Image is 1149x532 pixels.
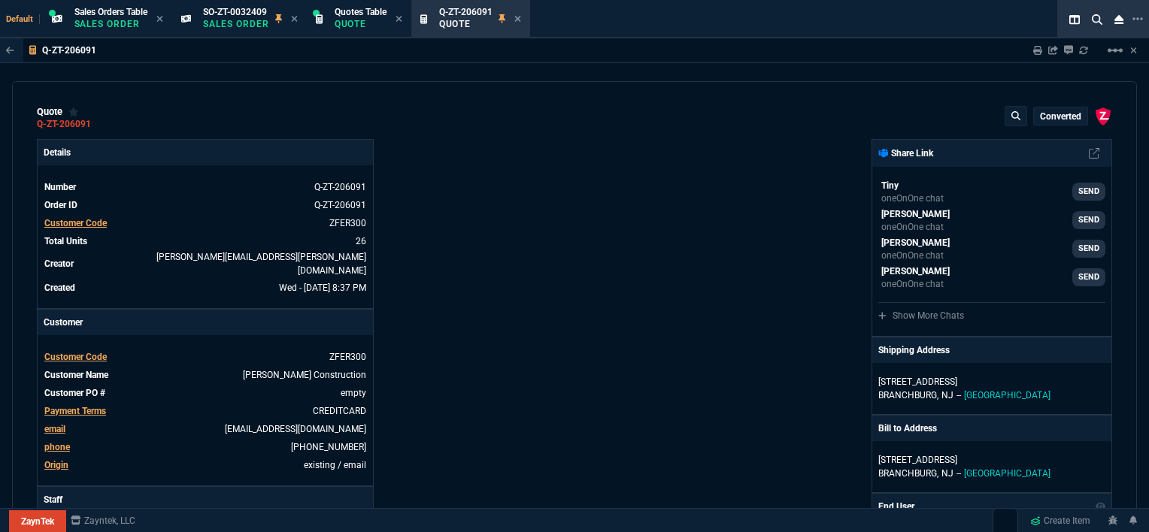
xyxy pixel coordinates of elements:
[1072,211,1105,229] a: SEND
[1086,11,1108,29] nx-icon: Search
[878,236,1105,261] a: mike.drumm@velasea.com
[44,367,367,382] tr: undefined
[74,7,147,17] span: Sales Orders Table
[956,390,961,401] span: --
[1130,44,1137,56] a: Hide Workbench
[44,200,77,210] span: Order ID
[881,192,944,204] p: oneOnOne chat
[335,18,387,30] p: Quote
[878,453,1105,467] p: [STREET_ADDRESS]
[44,404,367,419] tr: undefined
[279,283,366,293] span: 2025-08-20T20:37:13.971Z
[44,388,105,398] span: Customer PO #
[44,198,367,213] tr: See Marketplace Order
[44,458,367,473] tr: undefined
[44,218,107,228] span: Customer Code
[878,375,1105,388] p: [STREET_ADDRESS]
[1024,509,1096,532] a: Create Item
[44,180,367,195] tr: See Marketplace Order
[878,264,1105,290] a: Brian.Over@fornida.com
[1072,183,1105,201] a: SEND
[881,264,950,278] p: [PERSON_NAME]
[44,370,108,380] span: Customer Name
[44,283,75,293] span: Created
[44,424,65,434] span: email
[225,424,366,434] a: [EMAIL_ADDRESS][DOMAIN_NAME]
[1108,11,1129,29] nx-icon: Close Workbench
[1072,240,1105,258] a: SEND
[44,422,367,437] tr: hferreira@ferreiraconstruction.com
[314,182,366,192] span: See Marketplace Order
[44,352,107,362] span: Customer Code
[1096,500,1106,513] nx-icon: Show/Hide End User to Customer
[203,7,267,17] span: SO-ZT-0032409
[1072,268,1105,286] a: SEND
[881,221,950,233] p: oneOnOne chat
[1106,41,1124,59] mat-icon: Example home icon
[37,106,79,118] div: quote
[44,385,367,401] tr: undefined
[881,278,950,290] p: oneOnOne chat
[38,487,373,512] p: Staff
[44,249,367,278] tr: undefined
[68,106,79,118] div: Add to Watchlist
[329,352,366,362] span: ZFER300
[243,370,366,380] a: Ferreira Construction
[878,179,1105,204] a: ryan.neptune@fornida.com
[44,234,367,249] tr: undefined
[941,390,953,401] span: NJ
[44,440,367,455] tr: 9083334181
[156,252,366,276] span: fiona.rossi@fornida.com
[156,14,163,26] nx-icon: Close Tab
[37,123,91,125] a: Q-ZT-206091
[878,343,950,357] p: Shipping Address
[956,468,961,479] span: --
[964,468,1050,479] span: [GEOGRAPHIC_DATA]
[1132,12,1143,26] nx-icon: Open New Tab
[335,7,387,17] span: Quotes Table
[941,468,953,479] span: NJ
[6,14,40,24] span: Default
[329,218,366,228] a: ZFER300
[439,7,493,17] span: Q-ZT-206091
[291,14,298,26] nx-icon: Close Tab
[6,45,14,56] nx-icon: Back to Table
[44,406,106,416] span: Payment Terms
[313,406,366,416] a: CREDITCARD
[341,388,366,398] a: empty
[42,44,96,56] p: Q-ZT-206091
[74,18,147,30] p: Sales Order
[44,280,367,295] tr: undefined
[878,390,938,401] span: BRANCHBURG,
[878,147,933,160] p: Share Link
[964,390,1050,401] span: [GEOGRAPHIC_DATA]
[881,179,944,192] p: Tiny
[439,18,493,30] p: Quote
[878,422,937,435] p: Bill to Address
[878,310,964,321] a: Show More Chats
[356,236,366,246] span: 26
[304,460,366,470] span: existing / email
[66,514,140,527] a: msbcCompanyName
[878,207,1105,233] a: sarah.costa@fornida.com
[44,349,367,364] tr: undefined
[203,18,269,30] p: Sales Order
[44,182,76,192] span: Number
[44,216,367,231] tr: undefined
[314,200,366,210] a: See Marketplace Order
[38,310,373,335] p: Customer
[44,460,68,470] a: Origin
[514,14,521,26] nx-icon: Close Tab
[878,468,938,479] span: BRANCHBURG,
[44,236,87,246] span: Total Units
[396,14,402,26] nx-icon: Close Tab
[1063,11,1086,29] nx-icon: Split Panels
[44,442,70,452] span: phone
[881,249,950,261] p: oneOnOne chat
[44,258,74,269] span: Creator
[878,500,914,513] p: End User
[291,442,366,452] a: 9083334181
[881,207,950,221] p: [PERSON_NAME]
[38,140,373,165] p: Details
